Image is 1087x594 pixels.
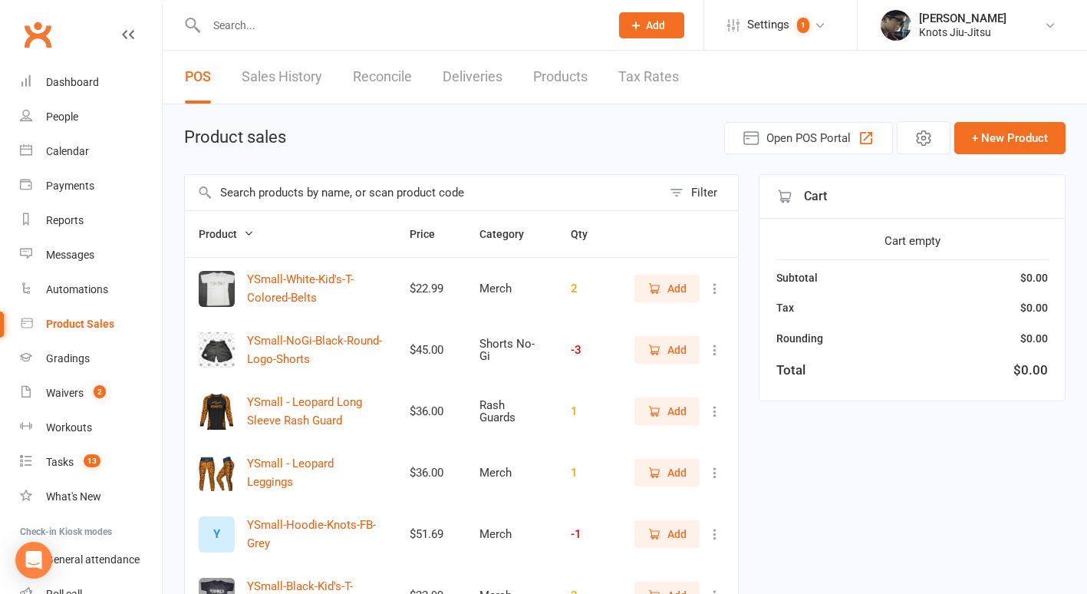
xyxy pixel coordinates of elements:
div: Dashboard [46,76,99,88]
a: Waivers 2 [20,376,162,411]
a: Reports [20,203,162,238]
a: Product Sales [20,307,162,342]
a: Reconcile [353,51,412,104]
a: What's New [20,480,162,514]
div: $0.00 [1020,330,1048,347]
div: 2 [571,282,604,295]
span: Add [667,280,687,297]
div: Cart empty [776,232,1048,250]
div: $51.69 [410,528,452,541]
a: Dashboard [20,65,162,100]
div: Tax [776,299,794,316]
div: $0.00 [1013,360,1048,381]
button: Qty [571,225,604,243]
a: People [20,100,162,134]
div: Tasks [46,456,74,468]
a: Gradings [20,342,162,376]
button: YSmall-White-Kid's-T-Colored-Belts [247,270,382,307]
a: Calendar [20,134,162,169]
div: Set product image [199,516,235,553]
button: Add [619,12,684,38]
div: Payments [46,180,94,192]
span: Product [199,228,254,240]
div: Gradings [46,352,90,365]
span: Add [667,403,687,420]
div: [PERSON_NAME] [919,12,1006,25]
a: Clubworx [18,15,57,54]
div: People [46,111,78,123]
div: Calendar [46,145,89,157]
button: Product [199,225,254,243]
a: Tasks 13 [20,445,162,480]
button: Category [479,225,541,243]
button: YSmall - Leopard Long Sleeve Rash Guard [247,393,382,430]
span: Add [667,464,687,481]
div: $0.00 [1020,299,1048,316]
a: Deliveries [443,51,502,104]
div: Open Intercom Messenger [15,542,52,579]
div: Merch [479,467,543,480]
div: Product Sales [46,318,114,330]
span: Settings [747,8,789,42]
div: Total [776,360,805,381]
div: Filter [691,183,717,202]
div: General attendance [46,553,140,566]
button: Add [634,520,700,548]
span: Category [479,228,541,240]
button: Filter [662,175,738,210]
span: Price [410,228,452,240]
img: View / update product image [199,394,235,430]
button: Price [410,225,452,243]
div: Rounding [776,330,823,347]
button: Add [634,336,700,364]
a: POS [185,51,211,104]
div: Shorts No-Gi [479,338,543,363]
input: Search... [202,15,599,36]
button: YSmall-NoGi-Black-Round-Logo-Shorts [247,332,382,368]
div: Waivers [46,387,84,399]
div: What's New [46,490,101,503]
div: -3 [571,344,604,357]
a: Automations [20,272,162,307]
a: Payments [20,169,162,203]
img: thumb_image1614103803.png [881,10,911,41]
div: 1 [571,405,604,418]
button: Add [634,398,700,425]
h1: Product sales [184,128,286,147]
button: YSmall-Hoodie-Knots-FB-Grey [247,516,382,553]
div: Cart [759,175,1065,219]
div: $22.99 [410,282,452,295]
div: Merch [479,282,543,295]
div: Automations [46,283,108,295]
div: Workouts [46,421,92,434]
span: Add [646,19,665,31]
span: 13 [84,454,100,467]
span: Add [667,342,687,358]
div: Merch [479,528,543,541]
div: $0.00 [1020,269,1048,286]
input: Search products by name, or scan product code [185,175,662,210]
a: Tax Rates [618,51,679,104]
img: View / update product image [199,271,235,307]
a: Sales History [242,51,322,104]
a: Products [533,51,588,104]
a: General attendance kiosk mode [20,543,162,577]
div: $36.00 [410,467,452,480]
div: Reports [46,214,84,226]
div: 1 [571,467,604,480]
span: Qty [571,228,604,240]
a: Messages [20,238,162,272]
span: 1 [797,18,809,33]
div: $36.00 [410,405,452,418]
span: Add [667,526,687,543]
button: Add [634,275,700,302]
img: View / update product image [199,332,235,368]
button: Open POS Portal [724,122,893,154]
div: Knots Jiu-Jitsu [919,25,1006,39]
a: Workouts [20,411,162,445]
button: YSmall - Leopard Leggings [247,454,382,491]
img: View / update product image [199,455,235,491]
div: Subtotal [776,269,818,286]
div: Messages [46,249,94,261]
div: -1 [571,528,604,541]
